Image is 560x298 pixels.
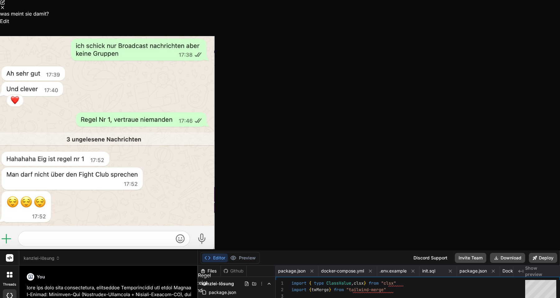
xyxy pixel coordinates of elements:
span: import [292,287,306,292]
span: type [314,280,324,286]
span: package.json [278,268,306,274]
button: Editor [202,254,228,262]
span: { [309,280,311,286]
span: clsx [354,280,364,286]
span: } [329,287,331,292]
button: Download [490,253,525,263]
span: kanzlei-lösung [202,281,234,287]
h6: You [37,274,45,280]
button: Invite Team [455,253,486,263]
label: threads [3,282,16,287]
span: } [364,280,366,286]
span: { [309,287,311,292]
div: Discord Support [410,253,451,263]
div: 1 [276,280,283,286]
span: ClassValue [326,280,351,286]
span: twMerge [311,287,329,292]
div: Github [221,268,246,274]
span: init.sql [422,268,435,274]
span: , [351,280,354,286]
span: from [334,287,344,292]
span: docker-compose.yml [321,268,364,274]
span: kanzlei-lösung [24,255,60,261]
span: from [369,280,379,286]
div: 2 [276,286,283,293]
span: "tailwind-merge" [346,287,386,292]
div: Files [198,268,221,274]
span: package.json [208,289,237,296]
span: import [292,280,306,286]
button: Deploy [529,253,557,263]
button: Preview [228,254,258,262]
span: "clsx" [381,280,396,286]
span: .env.example [380,268,407,274]
span: Show preview [525,265,555,277]
span: Dockerfile [502,268,523,274]
span: package.json [460,268,487,274]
